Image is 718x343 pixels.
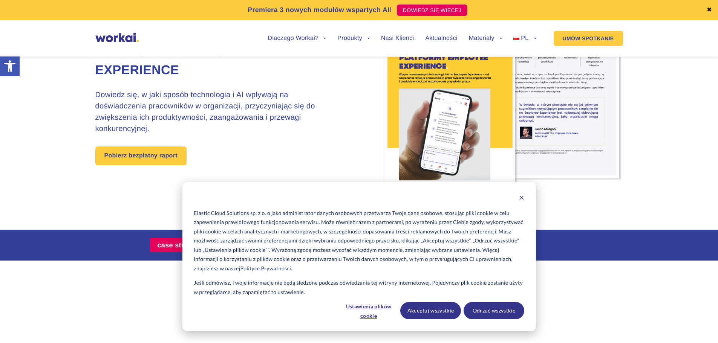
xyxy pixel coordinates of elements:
[425,35,457,41] a: Aktualności
[400,302,461,319] button: Akceptuj wszystkie
[194,209,524,273] p: Elastic Cloud Solutions sp. z o. o jako administrator danych osobowych przetwarza Twoje dane osob...
[268,35,326,41] a: Dlaczego Workai?
[469,35,502,41] a: Materiały
[248,5,392,15] p: Premiera 3 nowych modułów wspartych AI!
[150,238,205,252] a: case study
[150,294,568,331] h2: Poznaj dzięki naszym materiałom
[240,264,292,273] a: Polityce Prywatności.
[381,35,414,41] a: Nasi Klienci
[150,238,201,252] label: case study
[95,89,338,134] h3: Dowiedz się, w jaki sposób technologia i AI wpływają na doświadczenia pracowników w organizacji, ...
[519,194,524,203] button: Dismiss cookie banner
[464,302,524,319] button: Odrzuć wszystkie
[521,35,528,41] span: PL
[337,35,370,41] a: Produkty
[194,278,524,297] p: Jeśli odmówisz, Twoje informacje nie będą śledzone podczas odwiedzania tej witryny internetowej. ...
[707,7,712,13] a: ✖
[95,146,187,165] a: Pobierz bezpłatny raport
[554,31,623,46] a: UMÓW SPOTKANIE
[397,5,467,16] a: DOWIEDZ SIĘ WIĘCEJ
[182,182,536,331] div: Cookie banner
[340,302,398,319] button: Ustawienia plików cookie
